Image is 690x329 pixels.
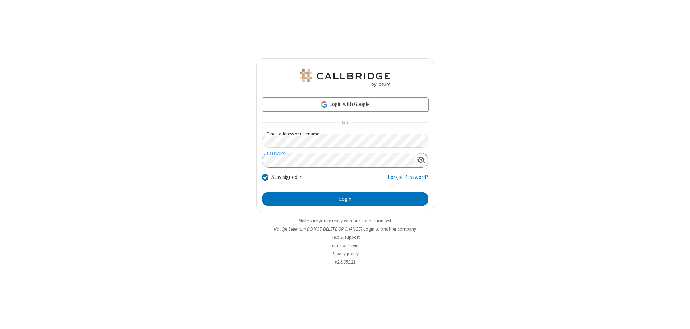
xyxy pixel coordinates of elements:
li: Not QA Selenium DO NOT DELETE OR CHANGE? [256,226,434,232]
label: Stay signed in [271,173,303,181]
a: Login with Google [262,97,428,112]
img: google-icon.png [320,101,328,108]
img: QA Selenium DO NOT DELETE OR CHANGE [298,69,392,87]
input: Password [262,153,414,167]
a: Make sure you're ready with our connection test [299,218,391,224]
a: Help & support [331,234,360,240]
button: Login [262,192,428,206]
a: Forgot Password? [388,173,428,187]
button: Login to another company [363,226,416,232]
span: OR [339,118,351,128]
a: Terms of service [330,242,360,249]
div: Show password [414,153,428,167]
li: v2.6.351.21 [256,259,434,265]
input: Email address or username [262,134,428,148]
a: Privacy policy [332,251,359,257]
